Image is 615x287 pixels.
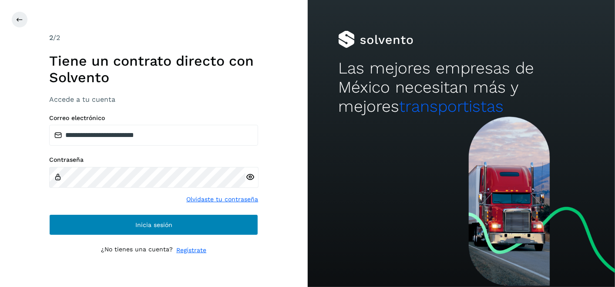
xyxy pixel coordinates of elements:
span: 2 [49,33,53,42]
a: Regístrate [176,246,206,255]
h1: Tiene un contrato directo con Solvento [49,53,258,86]
h3: Accede a tu cuenta [49,95,258,103]
button: Inicia sesión [49,214,258,235]
span: Inicia sesión [135,222,172,228]
label: Contraseña [49,156,258,164]
a: Olvidaste tu contraseña [186,195,258,204]
div: /2 [49,33,258,43]
span: transportistas [399,97,504,116]
h2: Las mejores empresas de México necesitan más y mejores [338,59,584,117]
p: ¿No tienes una cuenta? [101,246,173,255]
label: Correo electrónico [49,114,258,122]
